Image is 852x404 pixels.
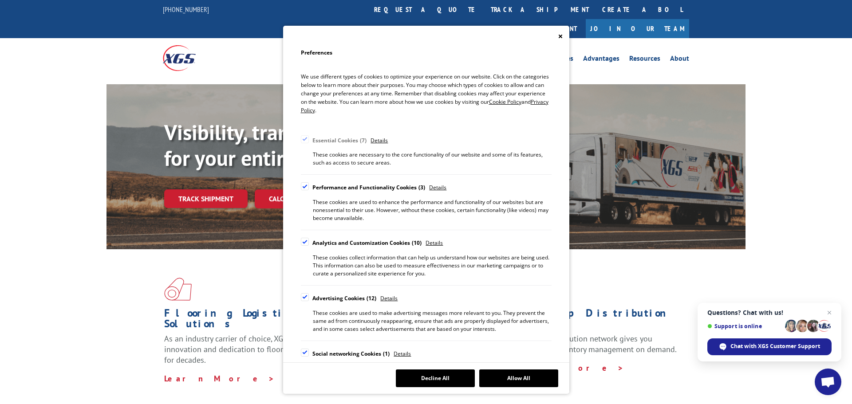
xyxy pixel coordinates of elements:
[312,135,367,146] div: Essential Cookies
[371,135,388,146] span: Details
[429,182,446,193] span: Details
[301,98,548,114] span: Privacy Policy
[313,198,552,222] div: These cookies are used to enhance the performance and functionality of our websites but are nones...
[730,342,820,350] span: Chat with XGS Customer Support
[301,47,552,63] h2: Preferences
[412,238,422,248] div: 10
[312,182,426,193] div: Performance and Functionality Cookies
[707,323,782,329] span: Support is online
[380,293,398,304] span: Details
[312,293,377,304] div: Advertising Cookies
[360,135,367,146] div: 7
[312,349,390,359] div: Social networking Cookies
[312,238,422,248] div: Analytics and Customization Cookies
[479,369,558,387] button: Allow All
[707,338,832,355] div: Chat with XGS Customer Support
[426,238,443,248] span: Details
[824,307,835,318] span: Close chat
[313,309,552,333] div: These cookies are used to make advertising messages more relevant to you. They prevent the same a...
[558,32,563,40] button: Close
[396,369,475,387] button: Decline All
[301,72,552,114] p: We use different types of cookies to optimize your experience on our website. Click on the catego...
[815,369,841,395] div: Open chat
[383,349,390,359] div: 1
[418,182,425,193] div: 3
[707,309,832,316] span: Questions? Chat with us!
[313,254,552,278] div: These cookies collect information that can help us understand how our websites are being used. Th...
[367,293,376,304] div: 12
[313,151,552,167] div: These cookies are necessary to the core functionality of our website and some of its features, su...
[489,98,521,106] span: Cookie Policy
[394,349,411,359] span: Details
[283,26,569,394] div: Cookie Consent Preferences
